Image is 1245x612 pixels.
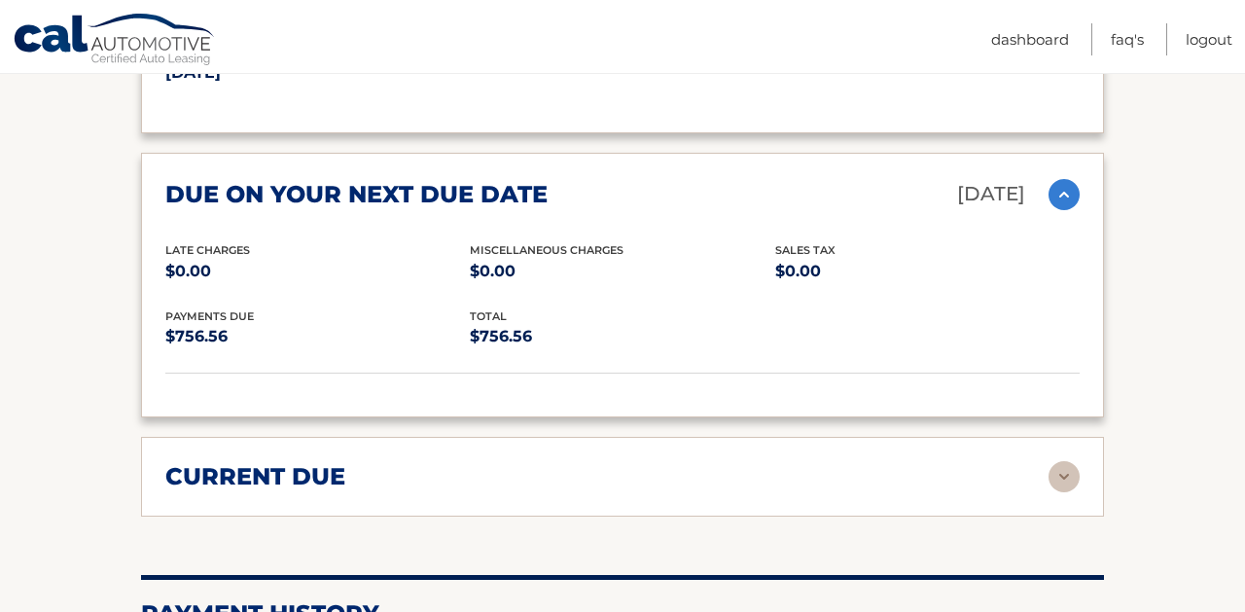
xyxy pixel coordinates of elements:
[13,13,217,69] a: Cal Automotive
[470,243,623,257] span: Miscellaneous Charges
[165,323,470,350] p: $756.56
[957,177,1025,211] p: [DATE]
[991,23,1069,55] a: Dashboard
[470,323,774,350] p: $756.56
[1186,23,1232,55] a: Logout
[165,258,470,285] p: $0.00
[1049,179,1080,210] img: accordion-active.svg
[165,462,345,491] h2: current due
[165,243,250,257] span: Late Charges
[470,258,774,285] p: $0.00
[165,180,548,209] h2: due on your next due date
[470,309,507,323] span: total
[775,258,1080,285] p: $0.00
[1049,461,1080,492] img: accordion-rest.svg
[775,243,836,257] span: Sales Tax
[1111,23,1144,55] a: FAQ's
[165,309,254,323] span: Payments Due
